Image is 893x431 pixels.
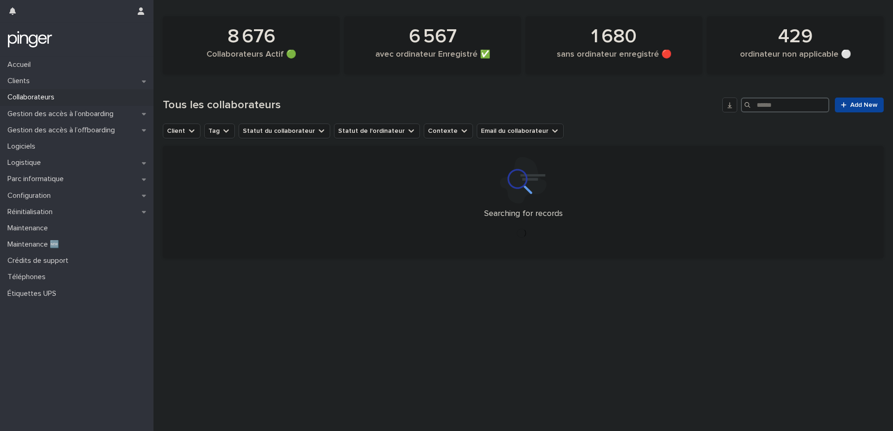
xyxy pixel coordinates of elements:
[4,273,53,281] p: Téléphones
[239,124,330,138] button: Statut du collaborateur
[4,93,62,102] p: Collaborateurs
[179,50,324,69] div: Collaborateurs Actif 🟢
[4,208,60,216] p: Réinitialisation
[541,25,686,48] div: 1 680
[334,124,420,138] button: Statut de l'ordinateur
[4,240,67,249] p: Maintenance 🆕
[4,256,76,265] p: Crédits de support
[4,224,55,233] p: Maintenance
[4,289,64,298] p: Étiquettes UPS
[204,124,235,138] button: Tag
[424,124,473,138] button: Contexte
[360,25,505,48] div: 6 567
[7,30,53,49] img: mTgBEunGTSyRkCgitkcU
[484,209,563,219] p: Searching for records
[741,98,829,112] input: Search
[179,25,324,48] div: 8 676
[835,98,884,112] a: Add New
[723,50,868,69] div: ordinateur non applicable ⚪
[163,98,719,112] h1: Tous les collaborateurs
[477,124,564,138] button: Email du collaborateur
[541,50,686,69] div: sans ordinateur enregistré 🔴
[4,158,48,167] p: Logistique
[723,25,868,48] div: 429
[4,126,122,135] p: Gestion des accès à l’offboarding
[4,191,58,200] p: Configuration
[4,175,71,183] p: Parc informatique
[4,60,38,69] p: Accueil
[4,142,43,151] p: Logiciels
[360,50,505,69] div: avec ordinateur Enregistré ✅
[163,124,200,138] button: Client
[850,102,878,108] span: Add New
[4,77,37,85] p: Clients
[4,110,121,118] p: Gestion des accès à l’onboarding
